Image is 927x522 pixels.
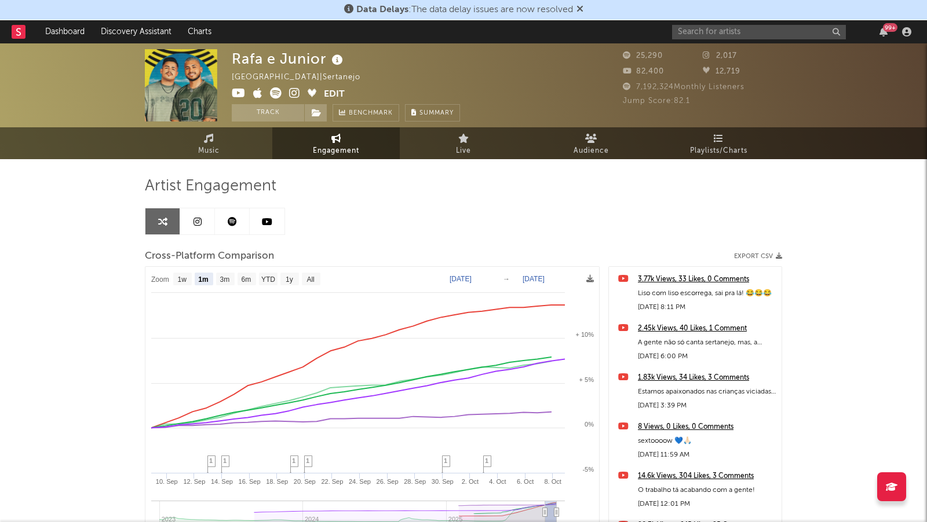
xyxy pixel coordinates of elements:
[703,52,737,60] span: 2,017
[517,478,534,485] text: 6. Oct
[576,5,583,14] span: Dismiss
[623,97,690,105] span: Jump Score: 82.1
[489,478,506,485] text: 4. Oct
[638,483,776,497] div: O trabalho tá acabando com a gente!
[523,275,545,283] text: [DATE]
[638,350,776,363] div: [DATE] 6:00 PM
[151,275,169,284] text: Zoom
[734,253,782,260] button: Export CSV
[272,127,400,159] a: Engagement
[638,336,776,350] div: A gente não só canta sertanejo, mas, a gente também sofre e como sofre. 😂
[198,144,220,158] span: Music
[306,275,314,284] text: All
[623,52,663,60] span: 25,290
[456,144,471,158] span: Live
[211,478,233,485] text: 14. Sep
[356,5,573,14] span: : The data delay issues are now resolved
[638,420,776,434] a: 8 Views, 0 Likes, 0 Comments
[883,23,897,32] div: 99 +
[242,275,251,284] text: 6m
[576,331,594,338] text: + 10%
[638,448,776,462] div: [DATE] 11:59 AM
[93,20,180,43] a: Discovery Assistant
[180,20,220,43] a: Charts
[432,478,454,485] text: 30. Sep
[638,469,776,483] a: 14.6k Views, 304 Likes, 3 Comments
[585,421,594,428] text: 0%
[306,457,309,464] span: 1
[266,478,288,485] text: 18. Sep
[37,20,93,43] a: Dashboard
[232,71,374,84] div: [GEOGRAPHIC_DATA] | Sertanejo
[400,127,527,159] a: Live
[286,275,293,284] text: 1y
[672,25,846,39] input: Search for artists
[261,275,275,284] text: YTD
[223,457,227,464] span: 1
[879,27,888,36] button: 99+
[178,275,187,284] text: 1w
[574,144,609,158] span: Audience
[503,275,510,283] text: →
[545,478,561,485] text: 8. Oct
[444,457,447,464] span: 1
[220,275,230,284] text: 3m
[321,478,343,485] text: 22. Sep
[292,457,295,464] span: 1
[156,478,178,485] text: 10. Sep
[638,385,776,399] div: Estamos apaixonados nas crianças viciadas em “AMA UM MALOQUEIRO” 😍🥹GRATIDAOOOOO 💙
[239,478,261,485] text: 16. Sep
[294,478,316,485] text: 20. Sep
[232,104,304,122] button: Track
[356,5,408,14] span: Data Delays
[638,371,776,385] a: 1.83k Views, 34 Likes, 3 Comments
[209,457,213,464] span: 1
[703,68,740,75] span: 12,719
[638,434,776,448] div: sextoooow 💙🙏🏻
[404,478,426,485] text: 28. Sep
[145,249,274,263] span: Cross-Platform Comparison
[638,322,776,336] a: 2.45k Views, 40 Likes, 1 Comment
[638,399,776,413] div: [DATE] 3:39 PM
[198,275,208,284] text: 1m
[462,478,479,485] text: 2. Oct
[324,87,345,102] button: Edit
[582,466,594,473] text: -5%
[419,110,454,116] span: Summary
[527,127,655,159] a: Audience
[377,478,399,485] text: 26. Sep
[623,83,744,91] span: 7,192,324 Monthly Listeners
[638,497,776,511] div: [DATE] 12:01 PM
[690,144,747,158] span: Playlists/Charts
[349,478,371,485] text: 24. Sep
[623,68,664,75] span: 82,400
[145,127,272,159] a: Music
[638,273,776,286] a: 3.77k Views, 33 Likes, 0 Comments
[232,49,346,68] div: Rafa e Junior
[450,275,472,283] text: [DATE]
[655,127,782,159] a: Playlists/Charts
[405,104,460,122] button: Summary
[145,179,276,193] span: Artist Engagement
[333,104,399,122] a: Benchmark
[638,286,776,300] div: Liso com liso escorrega, sai pra lá! 😂😂😂
[313,144,359,158] span: Engagement
[485,457,488,464] span: 1
[349,106,393,120] span: Benchmark
[579,376,594,383] text: + 5%
[638,300,776,314] div: [DATE] 8:11 PM
[183,478,205,485] text: 12. Sep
